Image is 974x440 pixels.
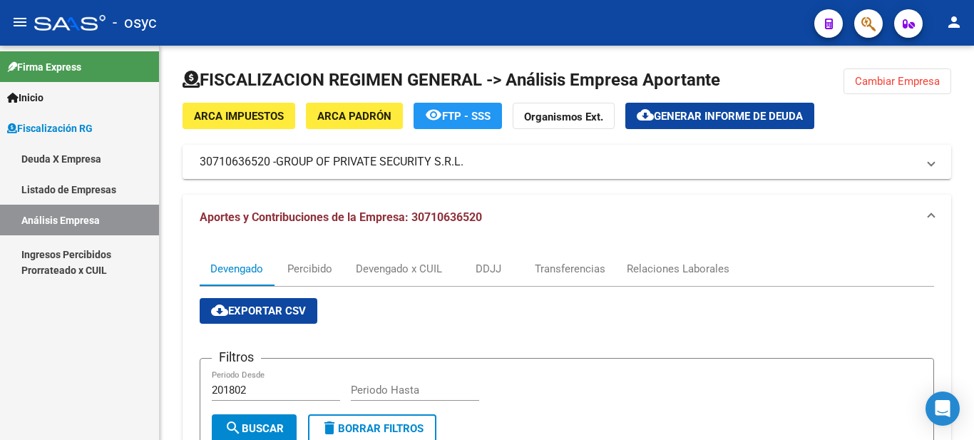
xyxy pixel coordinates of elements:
mat-expansion-panel-header: 30710636520 -GROUP OF PRIVATE SECURITY S.R.L. [183,145,951,179]
button: Organismos Ext. [513,103,615,129]
span: Generar informe de deuda [654,110,803,123]
span: - osyc [113,7,157,39]
strong: Organismos Ext. [524,111,603,123]
mat-expansion-panel-header: Aportes y Contribuciones de la Empresa: 30710636520 [183,195,951,240]
div: Percibido [287,261,332,277]
span: GROUP OF PRIVATE SECURITY S.R.L. [276,154,463,170]
span: Aportes y Contribuciones de la Empresa: 30710636520 [200,210,482,224]
span: Inicio [7,90,43,106]
span: FTP - SSS [442,110,491,123]
mat-icon: delete [321,419,338,436]
button: ARCA Impuestos [183,103,295,129]
div: Open Intercom Messenger [926,392,960,426]
div: Transferencias [535,261,605,277]
mat-icon: search [225,419,242,436]
div: Devengado [210,261,263,277]
span: Fiscalización RG [7,121,93,136]
mat-icon: menu [11,14,29,31]
span: Firma Express [7,59,81,75]
button: ARCA Padrón [306,103,403,129]
span: Buscar [225,422,284,435]
div: Devengado x CUIL [356,261,442,277]
mat-icon: remove_red_eye [425,106,442,123]
span: ARCA Padrón [317,110,391,123]
mat-icon: person [945,14,963,31]
mat-icon: cloud_download [637,106,654,123]
button: Cambiar Empresa [844,68,951,94]
span: Borrar Filtros [321,422,424,435]
span: ARCA Impuestos [194,110,284,123]
button: Generar informe de deuda [625,103,814,129]
span: Cambiar Empresa [855,75,940,88]
h1: FISCALIZACION REGIMEN GENERAL -> Análisis Empresa Aportante [183,68,720,91]
mat-panel-title: 30710636520 - [200,154,917,170]
div: DDJJ [476,261,501,277]
mat-icon: cloud_download [211,302,228,319]
button: Exportar CSV [200,298,317,324]
div: Relaciones Laborales [627,261,729,277]
h3: Filtros [212,347,261,367]
span: Exportar CSV [211,305,306,317]
button: FTP - SSS [414,103,502,129]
